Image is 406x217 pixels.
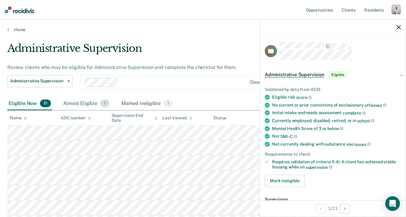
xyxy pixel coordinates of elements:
[265,152,401,157] div: Requirements to check
[40,99,51,107] span: 21
[327,126,343,131] span: below
[272,159,401,170] div: Requires validation of criteria (1.4): A client has achieved stable housing while on
[296,95,312,100] span: score
[213,115,226,121] div: Status
[365,103,386,107] span: offenses
[272,102,401,108] div: No current or prior convictions of exclusionary
[343,110,366,115] span: complete
[340,204,350,213] button: Next Opportunity
[272,141,401,147] div: Not currently dealing with substance use
[7,27,399,32] a: Home
[385,196,400,211] div: Open Intercom Messenger
[316,204,326,213] button: Previous Opportunity
[272,134,401,139] div: Not
[162,115,192,121] div: Last Viewed
[5,6,34,13] img: Recidiviz
[7,42,312,60] div: Administrative Supervision
[265,87,401,92] div: Validated by data from ACIS
[260,200,406,216] div: 1 / 21
[163,99,172,107] span: 1
[272,126,401,131] div: Mental Health Score of 3 or
[10,115,27,121] div: Name
[357,118,375,123] span: school
[250,80,273,85] div: Clear CROs
[120,97,174,110] div: Marked Ineligible
[272,110,401,116] div: Initial intake and needs assessment
[10,78,65,84] span: Administrative Supervision
[272,95,401,100] div: Eligible risk
[100,99,109,107] span: 1
[260,65,406,85] div: Administrative SupervisionEligible
[272,118,401,124] div: Currently employed, disabled, retired, or in
[112,113,158,123] div: Supervision End Date
[265,175,305,187] button: Mark ineligible
[306,165,332,169] span: supervision
[265,72,324,78] span: Administrative Supervision
[280,134,297,139] span: SMI-C
[354,142,371,146] span: issues
[62,97,110,110] div: Almost Eligible
[7,97,52,110] div: Eligible Now
[61,115,91,121] div: ADC number
[265,197,401,202] dt: Supervision
[7,64,312,70] div: Review clients who may be eligible for Administrative Supervision and complete the checklist for ...
[329,72,347,78] span: Eligible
